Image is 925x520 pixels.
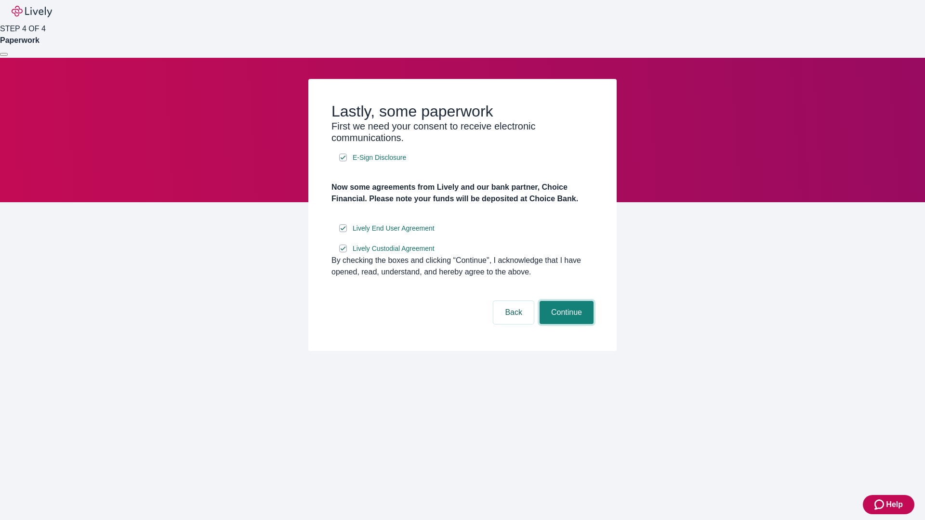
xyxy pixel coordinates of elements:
button: Back [493,301,534,324]
button: Zendesk support iconHelp [863,495,914,514]
a: e-sign disclosure document [351,243,436,255]
svg: Zendesk support icon [874,499,886,510]
h4: Now some agreements from Lively and our bank partner, Choice Financial. Please note your funds wi... [331,182,594,205]
span: Lively Custodial Agreement [353,244,435,254]
img: Lively [12,6,52,17]
h2: Lastly, some paperwork [331,102,594,120]
span: Help [886,499,903,510]
a: e-sign disclosure document [351,222,436,234]
h3: First we need your consent to receive electronic communications. [331,120,594,143]
span: Lively End User Agreement [353,223,435,234]
button: Continue [540,301,594,324]
a: e-sign disclosure document [351,152,408,164]
span: E-Sign Disclosure [353,153,406,163]
div: By checking the boxes and clicking “Continue", I acknowledge that I have opened, read, understand... [331,255,594,278]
